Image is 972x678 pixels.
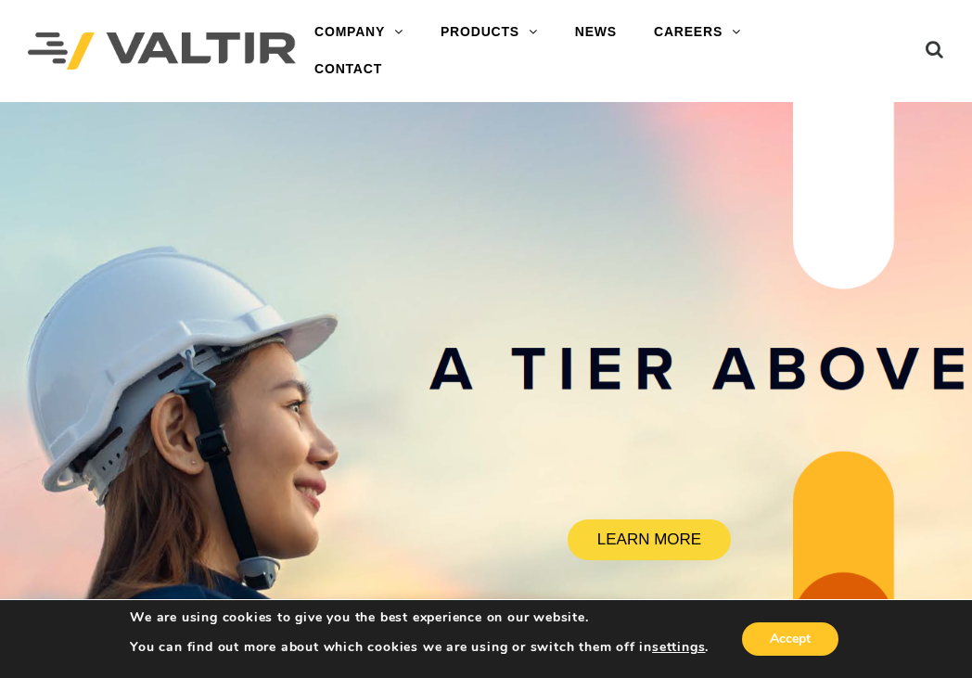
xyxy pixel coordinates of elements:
a: CONTACT [296,51,401,88]
a: NEWS [556,14,635,51]
p: You can find out more about which cookies we are using or switch them off in . [130,639,709,656]
p: We are using cookies to give you the best experience on our website. [130,609,709,626]
img: Valtir [28,32,296,69]
button: settings [652,639,705,656]
a: LEARN MORE [568,519,731,560]
a: PRODUCTS [422,14,556,51]
a: CAREERS [635,14,760,51]
a: COMPANY [296,14,422,51]
button: Accept [742,622,838,656]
